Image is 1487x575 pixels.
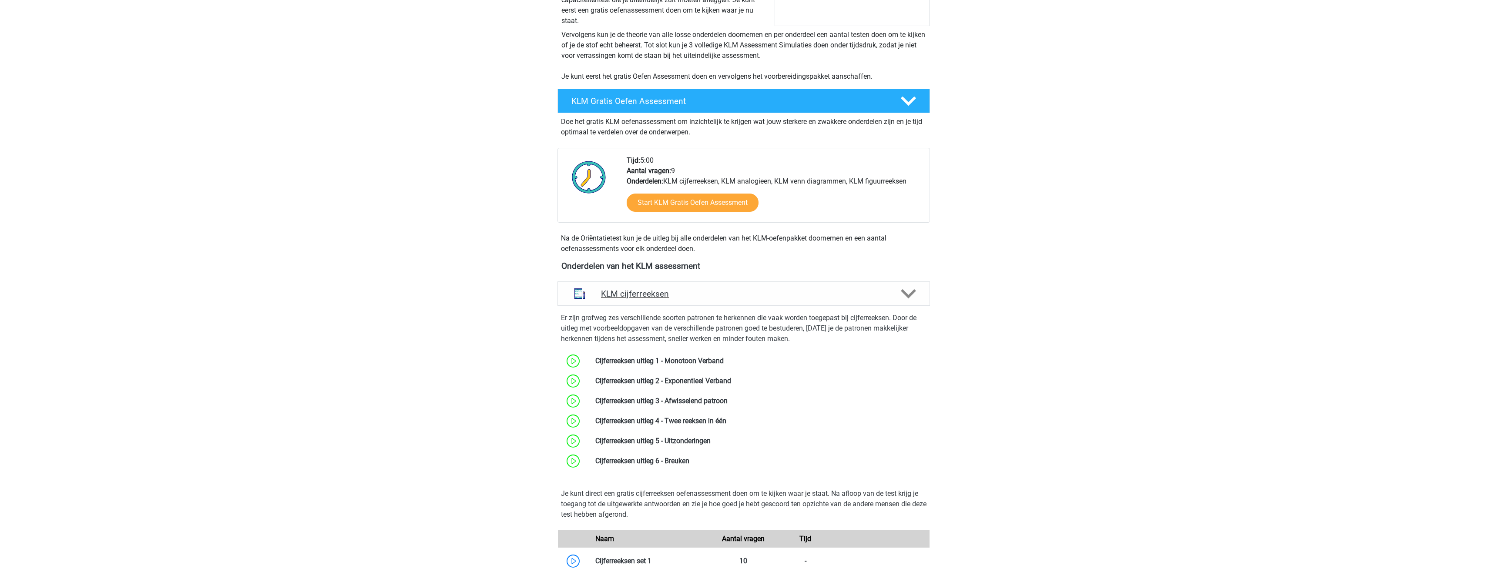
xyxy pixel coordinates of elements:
div: Tijd [775,534,836,544]
b: Onderdelen: [627,177,663,185]
img: Klok [567,155,611,199]
div: Cijferreeksen uitleg 5 - Uitzonderingen [589,436,930,446]
a: cijferreeksen KLM cijferreeksen [554,281,933,306]
div: Naam [589,534,713,544]
p: Er zijn grofweg zes verschillende soorten patronen te herkennen die vaak worden toegepast bij cij... [561,313,926,344]
b: Aantal vragen: [627,167,671,175]
div: Vervolgens kun je de theorie van alle losse onderdelen doornemen en per onderdeel een aantal test... [558,30,930,82]
div: Cijferreeksen set 1 [589,556,713,566]
p: Je kunt direct een gratis cijferreeksen oefenassessment doen om te kijken waar je staat. Na afloo... [561,488,926,520]
div: Aantal vragen [712,534,774,544]
h4: KLM Gratis Oefen Assessment [571,96,886,106]
a: KLM Gratis Oefen Assessment [554,89,933,113]
div: Doe het gratis KLM oefenassessment om inzichtelijk te krijgen wat jouw sterkere en zwakkere onder... [557,113,930,137]
div: Cijferreeksen uitleg 6 - Breuken [589,456,930,466]
div: Na de Oriëntatietest kun je de uitleg bij alle onderdelen van het KLM-oefenpakket doornemen en ee... [557,233,930,254]
div: 5:00 9 KLM cijferreeksen, KLM analogieen, KLM venn diagrammen, KLM figuurreeksen [620,155,929,222]
b: Tijd: [627,156,640,164]
div: Cijferreeksen uitleg 1 - Monotoon Verband [589,356,930,366]
div: Cijferreeksen uitleg 3 - Afwisselend patroon [589,396,930,406]
img: cijferreeksen [568,282,591,305]
h4: Onderdelen van het KLM assessment [561,261,926,271]
div: Cijferreeksen uitleg 4 - Twee reeksen in één [589,416,930,426]
a: Start KLM Gratis Oefen Assessment [627,194,759,212]
h4: KLM cijferreeksen [601,289,886,299]
div: Cijferreeksen uitleg 2 - Exponentieel Verband [589,376,930,386]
